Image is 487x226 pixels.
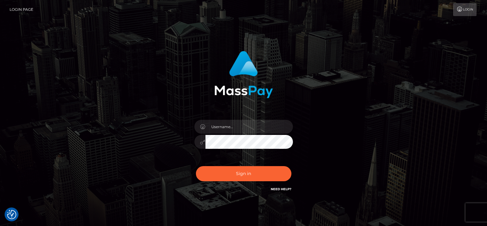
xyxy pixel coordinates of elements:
a: Login [453,3,477,16]
a: Need Help? [271,187,291,191]
button: Consent Preferences [7,210,16,219]
img: Revisit consent button [7,210,16,219]
a: Login Page [10,3,33,16]
button: Sign in [196,166,291,181]
input: Username... [205,120,293,134]
img: MassPay Login [214,51,273,98]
